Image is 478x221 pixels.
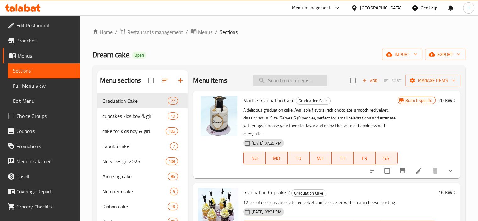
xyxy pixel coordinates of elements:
span: Graduation Cupcake 2 [243,188,290,197]
span: Select to update [381,164,394,177]
span: [DATE] 08:21 PM [249,209,284,215]
span: Sections [220,28,238,36]
div: Labubu cake7 [97,139,188,154]
span: 9 [170,189,178,195]
span: FR [356,154,373,163]
a: Menus [190,28,212,36]
span: export [430,51,460,58]
span: Menus [198,28,212,36]
span: Graduation Cake [102,97,168,105]
div: cake for kids boy & girl106 [97,124,188,139]
div: Ribbon cake [102,203,168,210]
span: Add [361,77,378,84]
div: cupcakes kids boy & girl10 [97,108,188,124]
span: Marble Graduation Cake [243,96,294,105]
img: Marble Graduation Cake [198,96,238,136]
div: Menu-management [292,4,331,12]
button: WE [310,152,332,164]
button: show more [443,163,458,178]
span: [DATE] 07:29 PM [249,140,284,146]
span: New Design 2025 [102,157,166,165]
span: Upsell [16,173,75,180]
span: SU [246,154,263,163]
span: Sections [13,67,75,75]
div: items [166,157,178,165]
div: items [166,127,178,135]
a: Edit Menu [8,93,80,108]
span: Edit Menu [13,97,75,105]
div: New Design 2025108 [97,154,188,169]
div: Ribbon cake16 [97,199,188,214]
a: Home [92,28,113,36]
a: Edit menu item [415,167,423,174]
div: items [170,188,178,195]
div: Graduation Cake27 [97,93,188,108]
span: Select section [347,74,360,87]
button: MO [266,152,288,164]
div: items [168,112,178,120]
div: items [168,203,178,210]
span: Restaurants management [127,28,183,36]
span: MO [268,154,285,163]
a: Menu disclaimer [3,154,80,169]
p: A delicious graduation cake. Available flavors: rich chocolate, smooth red velvet, classic vanill... [243,106,397,138]
button: TH [332,152,354,164]
a: Restaurants management [120,28,183,36]
span: Branches [16,37,75,44]
span: SA [378,154,395,163]
span: Amazing cake [102,173,168,180]
span: TH [334,154,351,163]
span: Choice Groups [16,112,75,120]
a: Coupons [3,124,80,139]
div: items [168,97,178,105]
li: / [186,28,188,36]
a: Edit Restaurant [3,18,80,33]
h2: Menu sections [100,76,141,85]
span: 86 [168,174,178,180]
button: sort-choices [365,163,381,178]
span: Nemnem cake [102,188,170,195]
span: Select section first [380,76,405,86]
span: 10 [168,113,178,119]
h2: Menu items [193,76,227,85]
div: Graduation Cake [296,97,331,105]
span: Graduation Cake [296,97,330,104]
button: import [382,49,422,60]
a: Branches [3,33,80,48]
a: Choice Groups [3,108,80,124]
a: Full Menu View [8,78,80,93]
li: / [215,28,217,36]
span: TU [290,154,307,163]
input: search [253,75,327,86]
div: items [168,173,178,180]
span: Menu disclaimer [16,157,75,165]
li: / [115,28,117,36]
span: Promotions [16,142,75,150]
button: Branch-specific-item [395,163,410,178]
span: Menus [18,52,75,59]
span: 7 [170,143,178,149]
span: Manage items [410,77,455,85]
div: Open [132,52,146,59]
span: cake for kids boy & girl [102,127,166,135]
a: Sections [8,63,80,78]
button: delete [428,163,443,178]
h6: 16 KWD [438,188,455,197]
span: Dream cake [92,47,129,62]
span: cupcakes kids boy & girl [102,112,168,120]
a: Menus [3,48,80,63]
div: items [170,142,178,150]
span: Coupons [16,127,75,135]
span: Coverage Report [16,188,75,195]
a: Promotions [3,139,80,154]
div: Amazing cake86 [97,169,188,184]
button: Manage items [405,75,460,86]
span: import [387,51,417,58]
div: Graduation Cake [291,189,326,197]
div: Labubu cake [102,142,170,150]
